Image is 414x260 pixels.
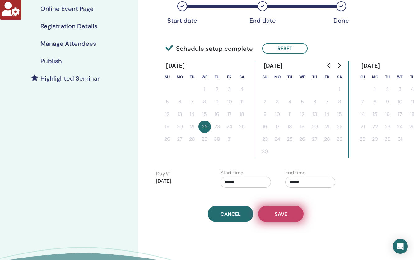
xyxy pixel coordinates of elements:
div: [DATE] [259,61,288,71]
button: 1 [333,83,346,96]
button: 16 [211,108,223,121]
button: 1 [198,83,211,96]
button: 27 [174,133,186,145]
button: 19 [161,121,174,133]
button: 4 [236,83,248,96]
th: Monday [174,71,186,83]
button: 2 [259,96,271,108]
button: 30 [381,133,394,145]
h4: Online Event Page [40,5,94,12]
div: [DATE] [161,61,190,71]
button: 7 [186,96,198,108]
button: 27 [309,133,321,145]
div: [DATE] [356,61,385,71]
button: 5 [161,96,174,108]
button: 2 [381,83,394,96]
button: 23 [259,133,271,145]
div: End date [247,17,278,24]
button: 9 [259,108,271,121]
h4: Publish [40,57,62,65]
th: Friday [321,71,333,83]
button: 16 [381,108,394,121]
th: Sunday [161,71,174,83]
button: 25 [284,133,296,145]
button: 1 [369,83,381,96]
button: 18 [284,121,296,133]
label: End time [285,169,305,177]
button: 21 [356,121,369,133]
button: 28 [356,133,369,145]
button: 17 [271,121,284,133]
span: Cancel [221,211,241,217]
th: Thursday [211,71,223,83]
button: 8 [198,96,211,108]
th: Wednesday [198,71,211,83]
button: 3 [223,83,236,96]
button: 14 [186,108,198,121]
button: 21 [321,121,333,133]
button: 30 [211,133,223,145]
button: 22 [333,121,346,133]
th: Monday [271,71,284,83]
button: 10 [271,108,284,121]
button: 7 [321,96,333,108]
label: Day # 1 [156,170,171,177]
button: 15 [369,108,381,121]
button: 3 [394,83,406,96]
button: 11 [284,108,296,121]
button: Go to next month [334,59,344,72]
th: Wednesday [296,71,309,83]
button: 28 [321,133,333,145]
button: 24 [394,121,406,133]
button: 23 [381,121,394,133]
button: 8 [369,96,381,108]
button: 15 [198,108,211,121]
button: 20 [309,121,321,133]
button: 23 [211,121,223,133]
span: Schedule setup complete [165,44,253,53]
th: Sunday [259,71,271,83]
button: 19 [296,121,309,133]
th: Wednesday [394,71,406,83]
button: 11 [236,96,248,108]
button: 7 [356,96,369,108]
th: Saturday [333,71,346,83]
button: 18 [236,108,248,121]
th: Monday [369,71,381,83]
button: 21 [186,121,198,133]
div: Open Intercom Messenger [393,239,408,254]
div: Done [326,17,357,24]
label: Start time [221,169,243,177]
button: 3 [271,96,284,108]
button: 13 [309,108,321,121]
button: 29 [198,133,211,145]
a: Cancel [208,206,253,222]
th: Saturday [236,71,248,83]
button: 22 [198,121,211,133]
button: 26 [296,133,309,145]
button: 28 [186,133,198,145]
button: Go to previous month [324,59,334,72]
button: 6 [309,96,321,108]
h4: Highlighted Seminar [40,75,100,82]
button: 5 [296,96,309,108]
button: 4 [284,96,296,108]
th: Tuesday [381,71,394,83]
button: 24 [271,133,284,145]
button: 31 [394,133,406,145]
button: 26 [161,133,174,145]
span: Save [275,211,287,217]
button: 22 [369,121,381,133]
button: 2 [211,83,223,96]
button: 14 [356,108,369,121]
button: 29 [369,133,381,145]
h4: Registration Details [40,22,97,30]
button: 20 [174,121,186,133]
button: 9 [211,96,223,108]
button: 29 [333,133,346,145]
button: 17 [223,108,236,121]
th: Thursday [309,71,321,83]
button: 6 [174,96,186,108]
th: Tuesday [284,71,296,83]
h4: Manage Attendees [40,40,96,47]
